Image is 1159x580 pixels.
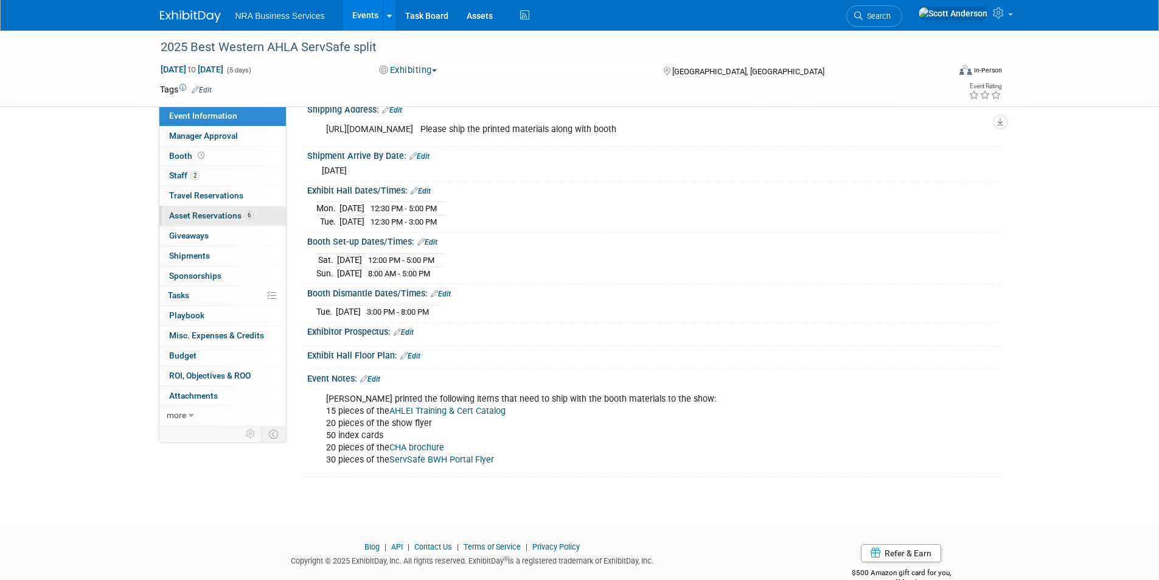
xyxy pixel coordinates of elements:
td: Sun. [316,267,337,279]
td: [DATE] [339,215,364,228]
span: Booth not reserved yet [195,151,207,160]
a: Edit [431,290,451,298]
div: Exhibitor Prospectus: [307,323,1000,338]
div: [URL][DOMAIN_NAME] Please ship the printed materials along with booth [318,117,866,142]
span: Tasks [168,290,189,300]
span: to [186,65,198,74]
span: 3:00 PM - 8:00 PM [367,307,429,316]
span: Misc. Expenses & Credits [169,330,264,340]
a: Tasks [159,286,286,306]
a: Travel Reservations [159,186,286,206]
a: ROI, Objectives & ROO [159,366,286,386]
div: Booth Set-up Dates/Times: [307,232,1000,248]
div: Event Format [877,63,1003,82]
a: Search [846,5,902,27]
span: Booth [169,151,207,161]
a: Privacy Policy [532,542,580,551]
span: 2 [190,171,200,180]
span: | [454,542,462,551]
span: | [405,542,412,551]
div: Booth Dismantle Dates/Times: [307,284,1000,300]
span: more [167,410,186,420]
a: Contact Us [414,542,452,551]
a: Manager Approval [159,127,286,146]
div: In-Person [973,66,1002,75]
td: Tags [160,83,212,96]
span: ROI, Objectives & ROO [169,371,251,380]
a: Shipments [159,246,286,266]
td: Personalize Event Tab Strip [240,426,262,442]
td: Tue. [316,215,339,228]
a: Asset Reservations6 [159,206,286,226]
td: Sat. [316,254,337,267]
span: 6 [245,211,254,220]
div: Copyright © 2025 ExhibitDay, Inc. All rights reserved. ExhibitDay is a registered trademark of Ex... [160,553,785,567]
div: Shipping Address: [307,100,1000,116]
a: Edit [400,352,420,360]
span: Sponsorships [169,271,221,281]
img: Format-Inperson.png [959,65,972,75]
span: (5 days) [226,66,251,74]
span: Search [863,12,891,21]
span: Staff [169,170,200,180]
span: Travel Reservations [169,190,243,200]
a: Budget [159,346,286,366]
a: Edit [360,375,380,383]
a: API [391,542,403,551]
a: ServSafe BWH Portal Flyer [389,455,494,465]
button: Exhibiting [375,64,442,77]
span: | [523,542,531,551]
span: 12:00 PM - 5:00 PM [368,256,434,265]
a: Edit [192,86,212,94]
a: Misc. Expenses & Credits [159,326,286,346]
a: Blog [364,542,380,551]
sup: ® [504,556,508,562]
a: Sponsorships [159,267,286,286]
span: [DATE] [322,166,347,175]
td: [DATE] [336,305,361,318]
td: [DATE] [337,254,362,267]
a: Edit [409,152,430,161]
td: Tue. [316,305,336,318]
td: [DATE] [339,202,364,215]
div: 2025 Best Western AHLA ServSafe split [156,37,931,58]
span: | [381,542,389,551]
span: Event Information [169,111,237,121]
div: Shipment Arrive By Date: [307,147,1000,162]
span: 12:30 PM - 5:00 PM [371,204,437,213]
a: Edit [417,238,437,246]
a: Refer & Earn [861,544,941,562]
a: Edit [382,106,402,114]
a: more [159,406,286,425]
img: Scott Anderson [918,7,988,20]
span: Asset Reservations [169,211,254,220]
img: ExhibitDay [160,10,221,23]
a: Giveaways [159,226,286,246]
span: Budget [169,351,197,360]
div: Event Rating [969,83,1001,89]
div: [PERSON_NAME] printed the following items that need to ship with the booth materials to the show:... [318,387,866,472]
span: 12:30 PM - 3:00 PM [371,217,437,226]
a: Playbook [159,306,286,326]
span: [DATE] [DATE] [160,64,224,75]
a: Attachments [159,386,286,406]
a: Event Information [159,107,286,126]
a: Edit [394,328,414,337]
a: Staff2 [159,166,286,186]
span: Shipments [169,251,210,260]
td: Toggle Event Tabs [261,426,286,442]
span: Manager Approval [169,131,238,141]
span: Playbook [169,310,204,320]
a: Booth [159,147,286,166]
a: Terms of Service [464,542,521,551]
div: Event Notes: [307,369,1000,385]
span: 8:00 AM - 5:00 PM [368,269,430,278]
a: CHA brochure [389,442,444,453]
a: Edit [411,187,431,195]
span: [GEOGRAPHIC_DATA], [GEOGRAPHIC_DATA] [672,67,824,76]
a: AHLEI Training & Cert Catalog [389,406,506,416]
div: Exhibit Hall Dates/Times: [307,181,1000,197]
td: Mon. [316,202,339,215]
td: [DATE] [337,267,362,279]
span: Giveaways [169,231,209,240]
